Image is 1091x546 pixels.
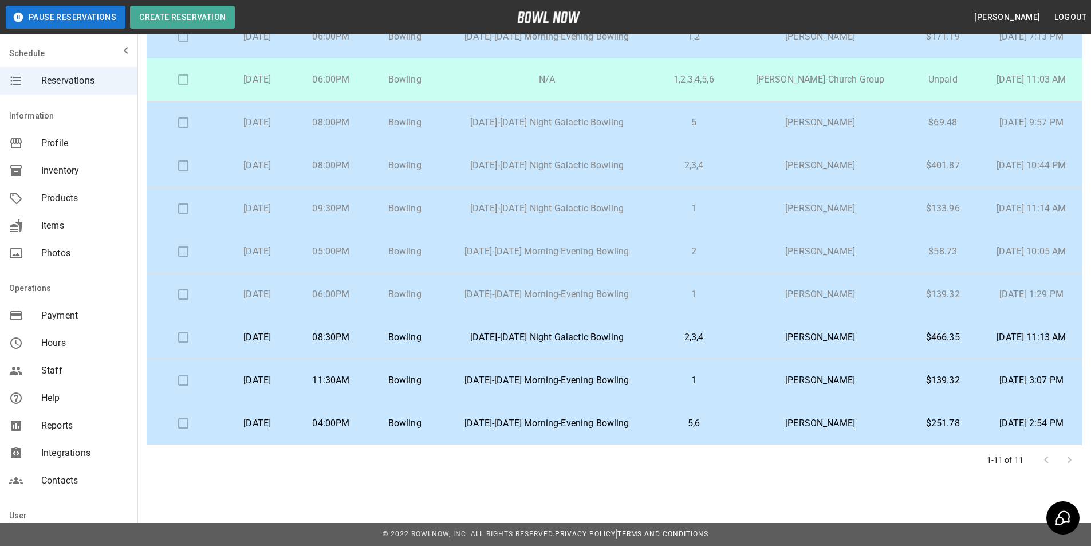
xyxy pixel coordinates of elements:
span: Reservations [41,74,128,88]
p: 2,3,4 [661,159,727,172]
p: $69.48 [914,116,972,129]
button: Logout [1050,7,1091,28]
p: [DATE]-[DATE] Morning-Evening Bowling [451,30,643,44]
p: $139.32 [914,288,972,301]
span: Help [41,391,128,405]
span: © 2022 BowlNow, Inc. All Rights Reserved. [383,530,555,538]
p: [DATE] [230,288,285,301]
p: $139.32 [914,374,972,387]
p: 08:00PM [304,116,359,129]
p: 08:00PM [304,159,359,172]
p: 06:00PM [304,288,359,301]
p: Bowling [377,331,432,344]
span: Products [41,191,128,205]
p: 1-11 of 11 [987,454,1024,466]
p: [PERSON_NAME]-Church Group [745,73,895,87]
p: [PERSON_NAME] [745,30,895,44]
p: 1 [661,288,727,301]
img: logo [517,11,580,23]
p: 04:00PM [304,417,359,430]
p: [PERSON_NAME] [745,417,895,430]
p: [DATE]-[DATE] Night Galactic Bowling [451,159,643,172]
span: Payment [41,309,128,323]
p: [DATE]-[DATE] Morning-Evening Bowling [451,245,643,258]
p: [DATE] [230,245,285,258]
p: 08:30PM [304,331,359,344]
p: [PERSON_NAME] [745,331,895,344]
p: [DATE] 11:14 AM [990,202,1073,215]
p: [PERSON_NAME] [745,288,895,301]
p: [DATE] [230,73,285,87]
p: [DATE] [230,374,285,387]
p: 1,2 [661,30,727,44]
p: [DATE] [230,331,285,344]
button: Pause Reservations [6,6,125,29]
p: 06:00PM [304,73,359,87]
p: [DATE]-[DATE] Night Galactic Bowling [451,331,643,344]
p: [DATE]-[DATE] Morning-Evening Bowling [451,417,643,430]
p: [DATE] 10:05 AM [990,245,1073,258]
p: $133.96 [914,202,972,215]
p: [DATE] [230,116,285,129]
p: 2 [661,245,727,258]
span: Integrations [41,446,128,460]
p: Bowling [377,73,432,87]
p: [DATE] 9:57 PM [990,116,1073,129]
p: Bowling [377,116,432,129]
span: Contacts [41,474,128,488]
p: [DATE] [230,202,285,215]
p: 5,6 [661,417,727,430]
p: 11:30AM [304,374,359,387]
p: [DATE] 10:44 PM [990,159,1073,172]
p: Bowling [377,159,432,172]
p: [DATE]-[DATE] Morning-Evening Bowling [451,288,643,301]
p: Bowling [377,245,432,258]
span: Reports [41,419,128,433]
p: [PERSON_NAME] [745,159,895,172]
p: $251.78 [914,417,972,430]
p: [PERSON_NAME] [745,202,895,215]
p: 09:30PM [304,202,359,215]
span: Items [41,219,128,233]
p: $58.73 [914,245,972,258]
p: [DATE] 7:13 PM [990,30,1073,44]
span: Hours [41,336,128,350]
p: [DATE] [230,30,285,44]
p: [PERSON_NAME] [745,374,895,387]
span: Photos [41,246,128,260]
p: [DATE] 2:54 PM [990,417,1073,430]
p: $401.87 [914,159,972,172]
p: 1 [661,202,727,215]
p: 05:00PM [304,245,359,258]
p: 1,2,3,4,5,6 [661,73,727,87]
p: [DATE]-[DATE] Night Galactic Bowling [451,202,643,215]
span: Inventory [41,164,128,178]
p: Bowling [377,30,432,44]
p: [PERSON_NAME] [745,245,895,258]
a: Privacy Policy [555,530,616,538]
p: [PERSON_NAME] [745,116,895,129]
span: Staff [41,364,128,378]
p: [DATE] 1:29 PM [990,288,1073,301]
p: Bowling [377,202,432,215]
button: Create Reservation [130,6,235,29]
p: 5 [661,116,727,129]
p: [DATE] [230,159,285,172]
p: [DATE] 11:03 AM [990,73,1073,87]
p: Unpaid [914,73,972,87]
p: 1 [661,374,727,387]
p: [DATE] 11:13 AM [990,331,1073,344]
p: [DATE] [230,417,285,430]
p: [DATE] 3:07 PM [990,374,1073,387]
p: 06:00PM [304,30,359,44]
p: [DATE]-[DATE] Night Galactic Bowling [451,116,643,129]
p: Bowling [377,374,432,387]
a: Terms and Conditions [617,530,708,538]
p: Bowling [377,417,432,430]
p: [DATE]-[DATE] Morning-Evening Bowling [451,374,643,387]
p: N/A [451,73,643,87]
p: $171.19 [914,30,972,44]
p: $466.35 [914,331,972,344]
p: Bowling [377,288,432,301]
button: [PERSON_NAME] [970,7,1045,28]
